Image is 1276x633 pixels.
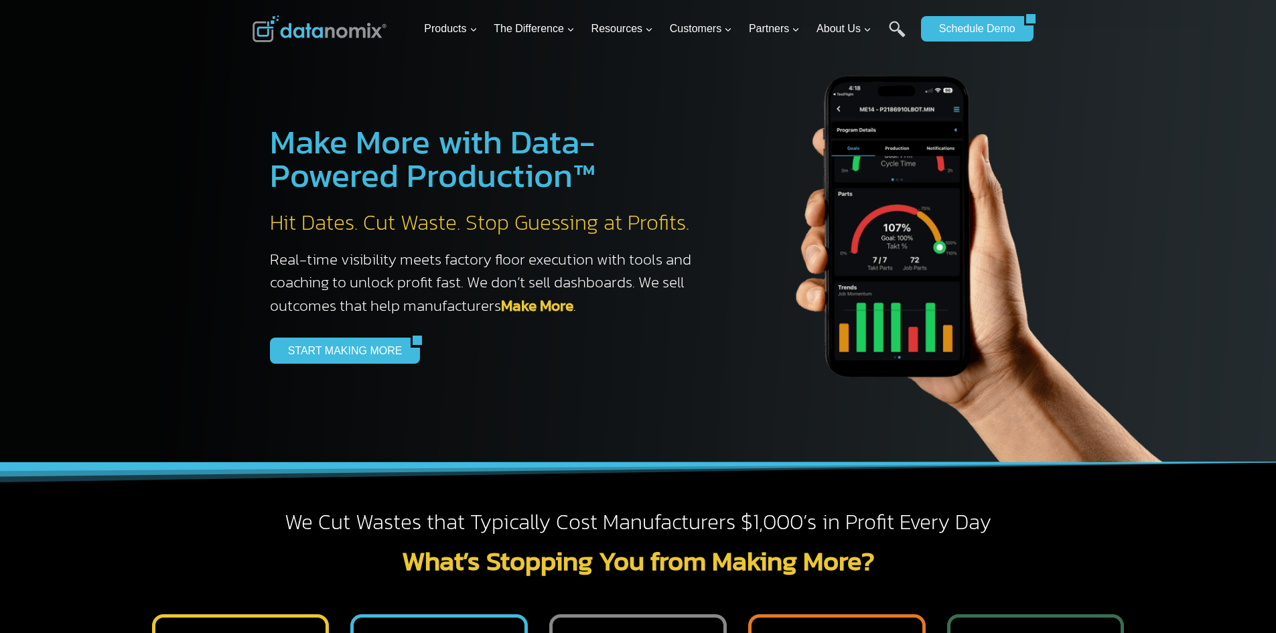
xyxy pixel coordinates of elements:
[253,15,386,42] img: Datanomix
[253,547,1024,574] h2: What’s Stopping You from Making More?
[732,27,1201,462] img: The Datanoix Mobile App available on Android and iOS Devices
[419,7,914,51] nav: Primary Navigation
[817,20,871,38] span: About Us
[270,338,411,363] a: START MAKING MORE
[501,294,573,317] a: Make More
[749,20,800,38] span: Partners
[889,21,906,51] a: Search
[270,248,705,318] h3: Real-time visibility meets factory floor execution with tools and coaching to unlock profit fast....
[270,209,705,237] h2: Hit Dates. Cut Waste. Stop Guessing at Profits.
[494,20,575,38] span: The Difference
[591,20,653,38] span: Resources
[270,125,705,192] h1: Make More with Data-Powered Production™
[670,20,732,38] span: Customers
[424,20,477,38] span: Products
[253,508,1024,537] h2: We Cut Wastes that Typically Cost Manufacturers $1,000’s in Profit Every Day
[921,16,1024,42] a: Schedule Demo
